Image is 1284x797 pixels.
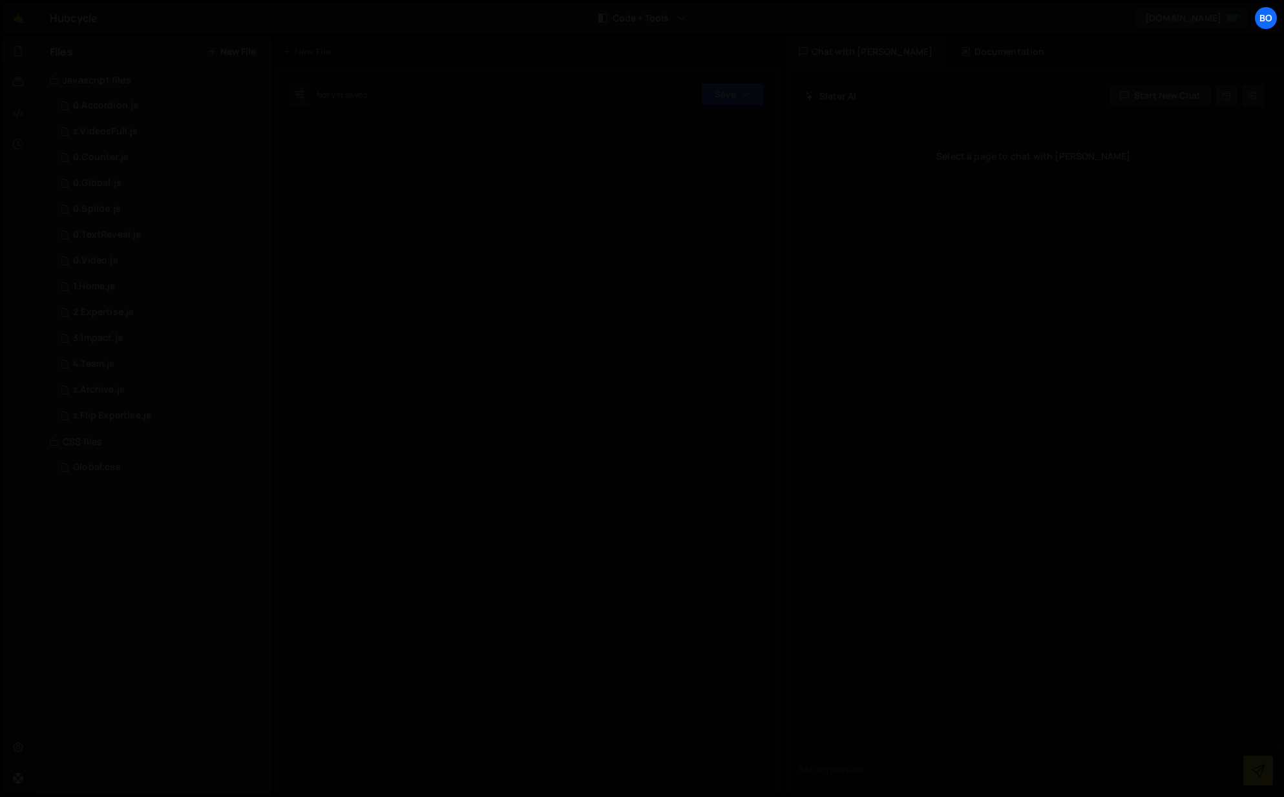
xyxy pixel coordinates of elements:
div: CSS files [34,429,271,455]
div: 15889/43250.js [50,93,271,119]
div: 2.Expertise.js [73,307,134,318]
div: 15889/42433.js [50,377,271,403]
div: 15889/43683.js [50,403,271,429]
div: 3.Impact.js [73,333,123,344]
div: 15889/42709.js [50,145,271,171]
button: Start new chat [1109,84,1212,107]
h2: Slater AI [805,90,857,102]
div: 1.Home.js [73,281,115,293]
div: z.Flip Expertise.js [73,410,151,422]
div: 0.Counter.js [73,152,129,163]
div: 0.Global.js [73,178,121,189]
div: 4.Team.js [73,358,114,370]
div: 15889/42505.js [50,222,271,248]
div: Documentation [948,36,1057,67]
div: 15889/42417.js [50,274,271,300]
div: 0.TextReveal.js [73,229,141,241]
a: [DOMAIN_NAME] [1134,6,1250,30]
div: 15889/42773.js [50,300,271,326]
button: Code + Tools [588,6,697,30]
button: New File [207,47,256,57]
div: 15889/42631.js [50,171,271,196]
div: 15889/43502.js [50,326,271,351]
div: Hubcycle [50,10,98,26]
div: z.Archive.js [73,384,125,396]
h2: Files [50,45,73,59]
div: 0.Accordion.js [73,100,138,112]
a: Bo [1254,6,1278,30]
div: 15889/43216.js [50,248,271,274]
div: 15889/44427.js [50,119,271,145]
a: 🤙 [3,3,34,34]
div: z.VideosFull.js [73,126,138,138]
div: 0.Video.js [73,255,118,267]
div: 15889/44242.css [50,455,271,481]
div: 0.Splide.js [73,203,121,215]
div: New File [282,45,336,58]
div: Global.css [73,462,121,473]
div: 15889/43273.js [50,196,271,222]
div: 15889/43677.js [50,351,271,377]
button: Save [701,83,764,106]
div: Not yet saved [317,89,367,100]
div: Chat with [PERSON_NAME] [786,36,946,67]
div: Javascript files [34,67,271,93]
